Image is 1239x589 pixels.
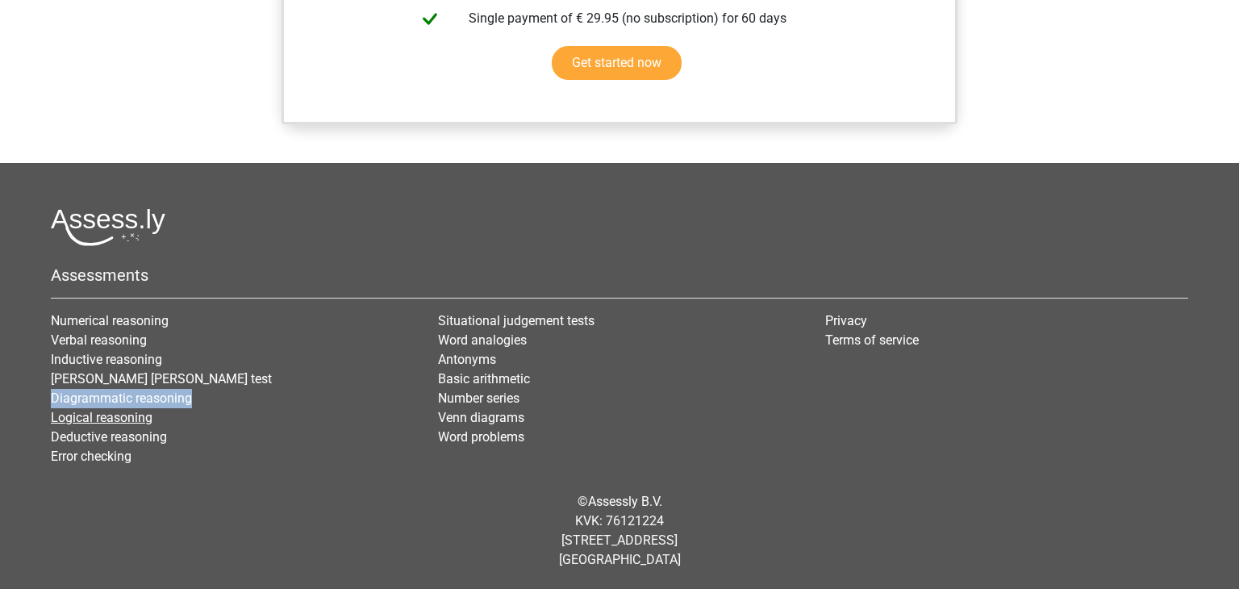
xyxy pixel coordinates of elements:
[51,391,192,406] a: Diagrammatic reasoning
[552,46,682,80] a: Get started now
[51,352,162,367] a: Inductive reasoning
[588,494,662,509] a: Assessly B.V.
[51,429,167,445] a: Deductive reasoning
[51,265,1188,285] h5: Assessments
[825,313,867,328] a: Privacy
[39,479,1200,583] div: © KVK: 76121224 [STREET_ADDRESS] [GEOGRAPHIC_DATA]
[825,332,919,348] a: Terms of service
[438,313,594,328] a: Situational judgement tests
[438,332,527,348] a: Word analogies
[51,208,165,246] img: Assessly logo
[51,371,272,386] a: [PERSON_NAME] [PERSON_NAME] test
[438,429,524,445] a: Word problems
[438,391,519,406] a: Number series
[438,371,530,386] a: Basic arithmetic
[438,352,496,367] a: Antonyms
[51,449,131,464] a: Error checking
[438,410,524,425] a: Venn diagrams
[51,332,147,348] a: Verbal reasoning
[51,313,169,328] a: Numerical reasoning
[51,410,152,425] a: Logical reasoning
